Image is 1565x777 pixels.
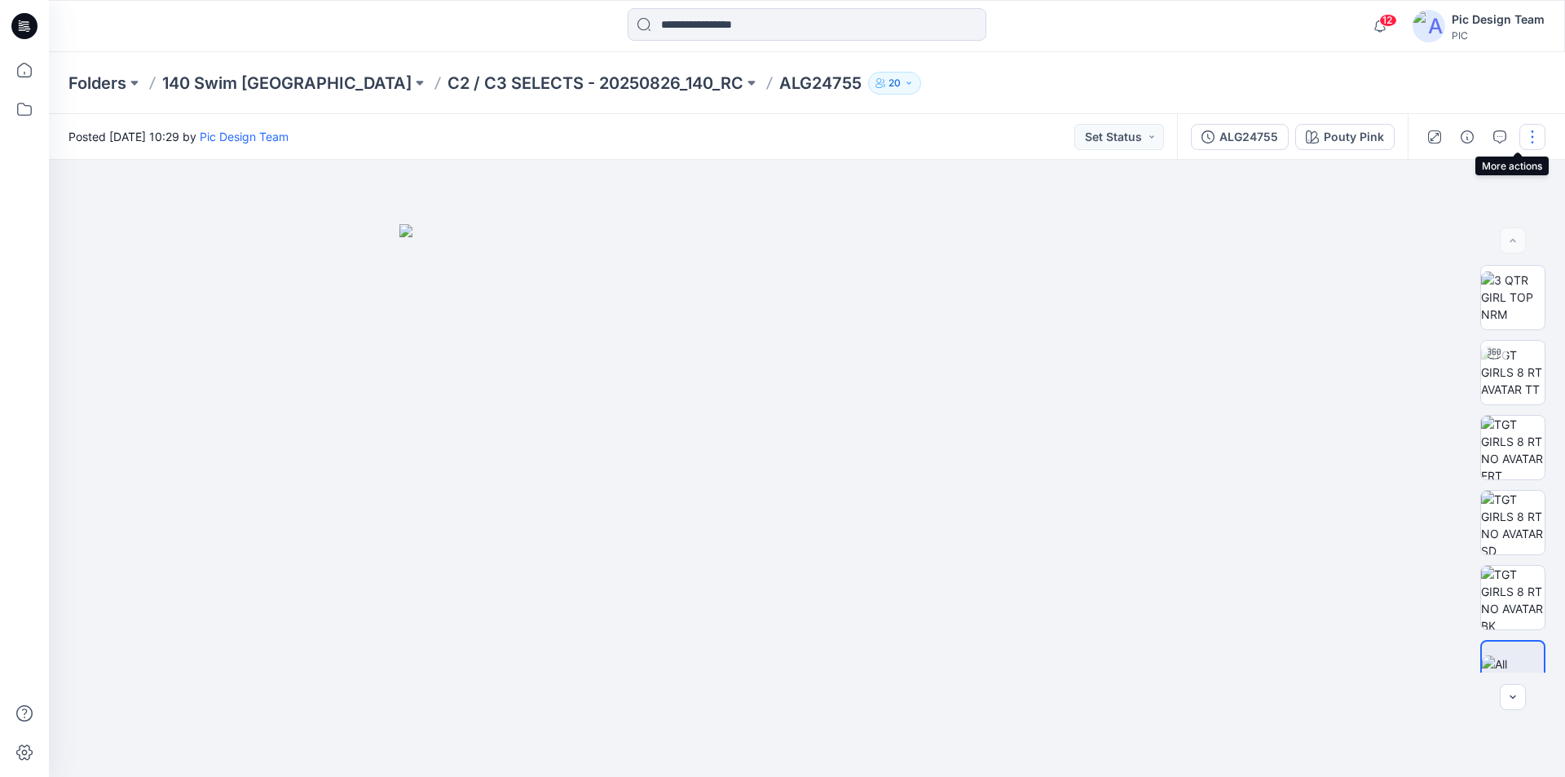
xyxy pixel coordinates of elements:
div: Pic Design Team [1452,10,1545,29]
p: ALG24755 [779,72,862,95]
a: Folders [68,72,126,95]
button: Pouty Pink [1295,124,1395,150]
img: 3 QTR GIRL TOP NRM [1481,272,1545,323]
img: avatar [1413,10,1445,42]
span: Posted [DATE] 10:29 by [68,128,289,145]
img: TGT GIRLS 8 RT AVATAR TT [1481,347,1545,398]
img: TGT GIRLS 8 RT NO AVATAR FRT [1481,416,1545,479]
button: 20 [868,72,921,95]
img: TGT GIRLS 8 RT NO AVATAR SD [1481,491,1545,554]
img: All colorways [1482,656,1544,690]
a: C2 / C3 SELECTS - 20250826_140_RC [447,72,743,95]
div: PIC [1452,29,1545,42]
button: Details [1454,124,1480,150]
button: ALG24755 [1191,124,1289,150]
span: 12 [1379,14,1397,27]
img: TGT GIRLS 8 RT NO AVATAR BK [1481,566,1545,629]
div: ALG24755 [1219,128,1278,146]
p: 20 [888,74,901,92]
a: Pic Design Team [200,130,289,143]
a: 140 Swim [GEOGRAPHIC_DATA] [162,72,412,95]
div: Pouty Pink [1324,128,1384,146]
